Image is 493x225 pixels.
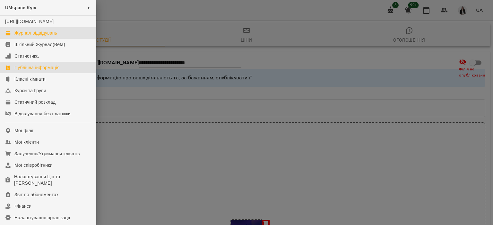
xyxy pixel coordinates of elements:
div: Журнал відвідувань [14,30,57,36]
div: Мої філії [14,127,33,134]
div: Статичний розклад [14,99,56,105]
div: Публічна інформація [14,64,59,71]
a: [URL][DOMAIN_NAME] [5,19,54,24]
div: Налаштування Цін та [PERSON_NAME] [14,173,91,186]
span: ► [87,5,91,10]
div: Статистика [14,53,39,59]
div: Мої співробітники [14,162,53,168]
div: Курси та Групи [14,87,46,94]
span: UMspace Kyiv [5,5,36,10]
div: Залучення/Утримання клієнтів [14,150,80,157]
div: Звіт по абонементах [14,191,59,198]
div: Відвідування без платіжки [14,110,71,117]
div: Фінанси [14,203,31,209]
div: Шкільний Журнал(Beta) [14,41,65,48]
div: Налаштування організації [14,214,70,221]
div: Мої клієнти [14,139,39,145]
div: Класні кімнати [14,76,46,82]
